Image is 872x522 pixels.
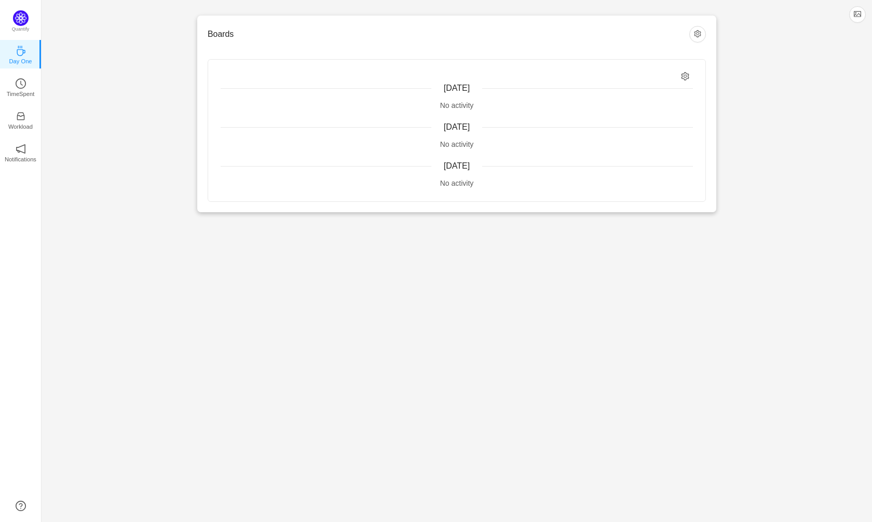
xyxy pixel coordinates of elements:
a: icon: coffeeDay One [16,49,26,59]
p: Workload [8,122,33,131]
i: icon: inbox [16,111,26,121]
p: Notifications [5,155,36,164]
span: [DATE] [444,161,470,170]
i: icon: setting [681,72,690,81]
div: No activity [221,178,693,189]
a: icon: notificationNotifications [16,147,26,157]
div: No activity [221,139,693,150]
p: Day One [9,57,32,66]
span: [DATE] [444,122,470,131]
p: TimeSpent [7,89,35,99]
p: Quantify [12,26,30,33]
button: icon: setting [689,26,706,43]
img: Quantify [13,10,29,26]
span: [DATE] [444,84,470,92]
a: icon: inboxWorkload [16,114,26,125]
a: icon: question-circle [16,501,26,511]
a: icon: clock-circleTimeSpent [16,81,26,92]
i: icon: clock-circle [16,78,26,89]
button: icon: picture [849,6,866,23]
div: No activity [221,100,693,111]
i: icon: notification [16,144,26,154]
h3: Boards [208,29,689,39]
i: icon: coffee [16,46,26,56]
